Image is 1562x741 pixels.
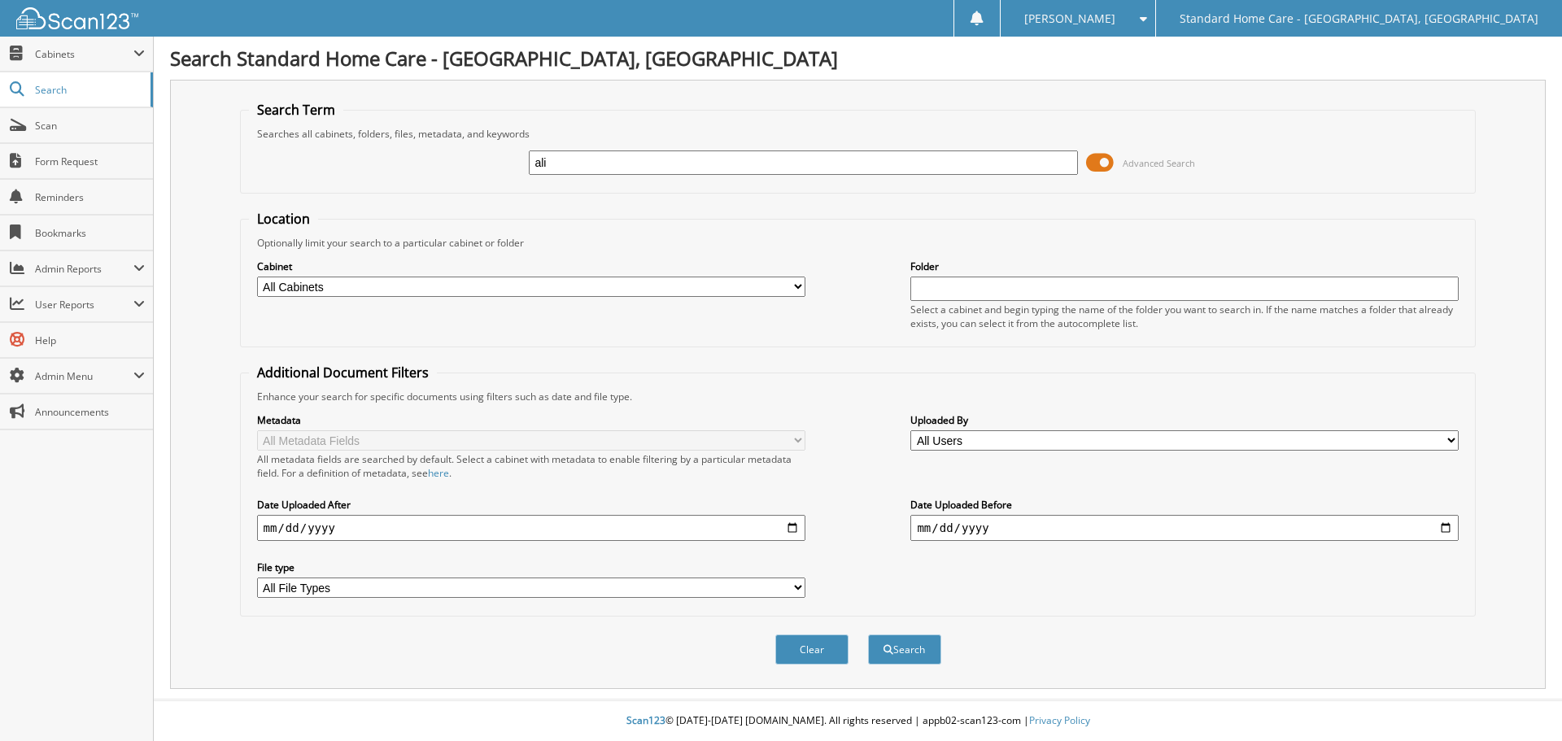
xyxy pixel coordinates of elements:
label: Date Uploaded After [257,498,805,512]
span: Standard Home Care - [GEOGRAPHIC_DATA], [GEOGRAPHIC_DATA] [1180,14,1538,24]
span: Search [35,83,142,97]
span: [PERSON_NAME] [1024,14,1115,24]
input: start [257,515,805,541]
div: Searches all cabinets, folders, files, metadata, and keywords [249,127,1468,141]
span: Form Request [35,155,145,168]
span: User Reports [35,298,133,312]
legend: Additional Document Filters [249,364,437,381]
div: Select a cabinet and begin typing the name of the folder you want to search in. If the name match... [910,303,1459,330]
label: Metadata [257,413,805,427]
label: Uploaded By [910,413,1459,427]
span: Bookmarks [35,226,145,240]
div: Enhance your search for specific documents using filters such as date and file type. [249,390,1468,403]
label: File type [257,560,805,574]
input: end [910,515,1459,541]
a: here [428,466,449,480]
label: Date Uploaded Before [910,498,1459,512]
div: Optionally limit your search to a particular cabinet or folder [249,236,1468,250]
span: Announcements [35,405,145,419]
span: Scan [35,119,145,133]
legend: Location [249,210,318,228]
span: Help [35,333,145,347]
span: Cabinets [35,47,133,61]
span: Reminders [35,190,145,204]
span: Admin Menu [35,369,133,383]
div: All metadata fields are searched by default. Select a cabinet with metadata to enable filtering b... [257,452,805,480]
h1: Search Standard Home Care - [GEOGRAPHIC_DATA], [GEOGRAPHIC_DATA] [170,45,1546,72]
legend: Search Term [249,101,343,119]
button: Clear [775,634,849,665]
span: Scan123 [626,713,665,727]
span: Advanced Search [1123,157,1195,169]
span: Admin Reports [35,262,133,276]
div: © [DATE]-[DATE] [DOMAIN_NAME]. All rights reserved | appb02-scan123-com | [154,701,1562,741]
label: Cabinet [257,259,805,273]
img: scan123-logo-white.svg [16,7,138,29]
a: Privacy Policy [1029,713,1090,727]
button: Search [868,634,941,665]
label: Folder [910,259,1459,273]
